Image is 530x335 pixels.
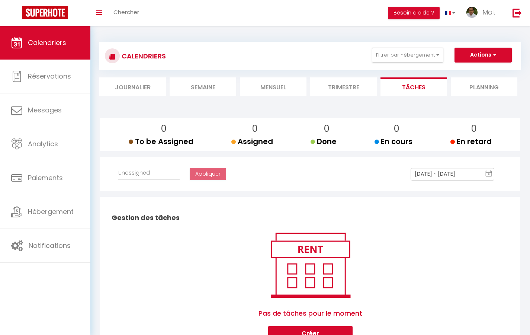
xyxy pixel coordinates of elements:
[6,3,28,25] button: Ouvrir le widget de chat LiveChat
[372,48,443,63] button: Filtrer par hébergement
[310,77,377,96] li: Trimestre
[454,48,512,63] button: Actions
[240,77,306,96] li: Mensuel
[380,122,412,136] p: 0
[456,122,492,136] p: 0
[388,7,440,19] button: Besoin d'aide ?
[258,301,362,326] span: Pas de tâches pour le moment
[450,136,492,147] span: En retard
[513,8,522,17] img: logout
[411,168,494,181] input: Select Date Range
[110,206,511,229] h2: Gestion des tâches
[482,7,495,17] span: Mat
[237,122,273,136] p: 0
[135,122,193,136] p: 0
[28,139,58,149] span: Analytics
[28,207,74,216] span: Hébergement
[231,136,273,147] span: Assigned
[170,77,236,96] li: Semaine
[129,136,193,147] span: To be Assigned
[29,241,71,250] span: Notifications
[466,7,478,18] img: ...
[28,38,66,47] span: Calendriers
[28,173,63,182] span: Paiements
[488,173,490,176] text: 8
[311,136,337,147] span: Done
[28,105,62,115] span: Messages
[375,136,412,147] span: En cours
[263,229,358,301] img: rent.png
[380,77,447,96] li: Tâches
[317,122,337,136] p: 0
[28,71,71,81] span: Réservations
[22,6,68,19] img: Super Booking
[113,8,139,16] span: Chercher
[451,77,517,96] li: Planning
[99,77,166,96] li: Journalier
[190,168,226,181] button: Appliquer
[120,48,166,64] h3: CALENDRIERS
